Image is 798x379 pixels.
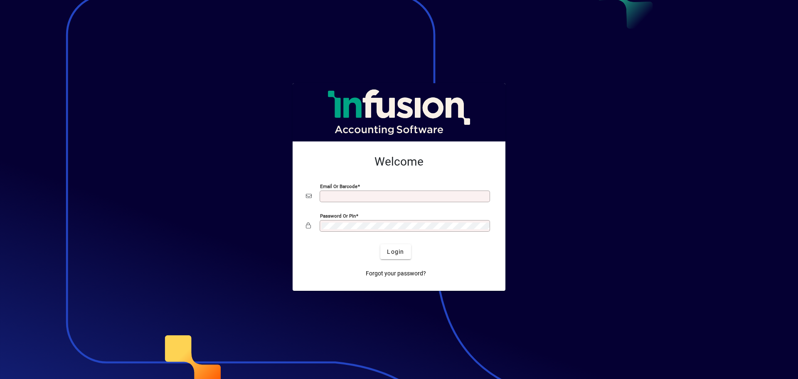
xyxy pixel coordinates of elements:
[320,183,357,189] mat-label: Email or Barcode
[320,213,356,219] mat-label: Password or Pin
[387,248,404,256] span: Login
[380,244,411,259] button: Login
[362,266,429,281] a: Forgot your password?
[306,155,492,169] h2: Welcome
[366,269,426,278] span: Forgot your password?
